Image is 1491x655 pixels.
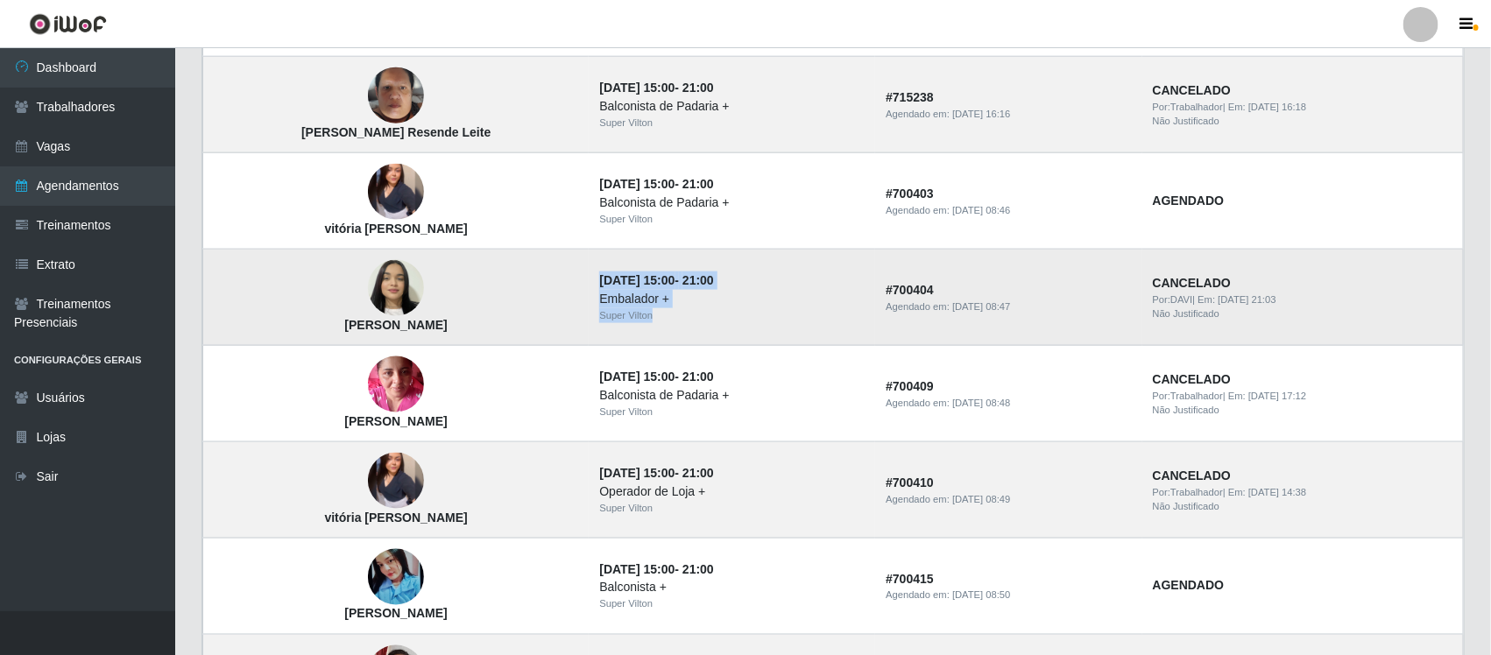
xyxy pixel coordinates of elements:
[886,283,934,297] strong: # 700404
[682,81,714,95] time: 21:00
[368,164,424,220] img: vitória régia da Silva Gomes
[599,562,675,576] time: [DATE] 15:00
[599,370,713,384] strong: -
[1153,485,1452,500] div: | Em:
[325,222,468,236] strong: vitória [PERSON_NAME]
[682,562,714,576] time: 21:00
[1153,114,1452,129] div: Não Justificado
[1153,100,1452,115] div: | Em:
[952,301,1010,312] time: [DATE] 08:47
[599,370,675,384] time: [DATE] 15:00
[682,370,714,384] time: 21:00
[368,239,424,339] img: Ana Lidiane Pordeus da Silva
[682,177,714,191] time: 21:00
[1219,294,1276,305] time: [DATE] 21:03
[886,299,1131,314] div: Agendado em:
[886,203,1131,218] div: Agendado em:
[952,205,1010,215] time: [DATE] 08:46
[682,273,714,287] time: 21:00
[599,482,865,501] div: Operador de Loja +
[368,46,424,146] img: Juliana Oliveira Resende Leite
[368,348,424,422] img: Mara Célia de Freitas de Souza
[1153,372,1231,386] strong: CANCELADO
[952,398,1010,408] time: [DATE] 08:48
[599,97,865,116] div: Balconista de Padaria +
[599,308,865,323] div: Super Vilton
[599,177,713,191] strong: -
[886,572,934,586] strong: # 700415
[368,453,424,509] img: vitória régia da Silva Gomes
[599,579,865,597] div: Balconista +
[1153,292,1452,307] div: | Em:
[1248,487,1306,497] time: [DATE] 14:38
[886,396,1131,411] div: Agendado em:
[1153,194,1225,208] strong: AGENDADO
[599,466,713,480] strong: -
[599,405,865,419] div: Super Vilton
[886,90,934,104] strong: # 715238
[599,501,865,516] div: Super Vilton
[952,109,1010,119] time: [DATE] 16:16
[599,562,713,576] strong: -
[599,81,713,95] strong: -
[599,81,675,95] time: [DATE] 15:00
[886,187,934,201] strong: # 700403
[599,116,865,130] div: Super Vilton
[1248,102,1306,112] time: [DATE] 16:18
[29,13,107,35] img: CoreUI Logo
[1153,306,1452,321] div: Não Justificado
[682,466,714,480] time: 21:00
[344,607,447,621] strong: [PERSON_NAME]
[952,494,1010,504] time: [DATE] 08:49
[301,125,491,139] strong: [PERSON_NAME] Resende Leite
[1153,294,1193,305] span: Por: DAVI
[1153,389,1452,404] div: | Em:
[1153,276,1231,290] strong: CANCELADO
[1153,468,1231,482] strong: CANCELADO
[886,588,1131,603] div: Agendado em:
[952,590,1010,601] time: [DATE] 08:50
[1153,102,1223,112] span: Por: Trabalhador
[1153,487,1223,497] span: Por: Trabalhador
[599,597,865,612] div: Super Vilton
[599,273,713,287] strong: -
[599,177,675,191] time: [DATE] 15:00
[1153,499,1452,514] div: Não Justificado
[1153,83,1231,97] strong: CANCELADO
[886,379,934,393] strong: # 700409
[344,318,447,332] strong: [PERSON_NAME]
[599,273,675,287] time: [DATE] 15:00
[886,107,1131,122] div: Agendado em:
[1153,391,1223,401] span: Por: Trabalhador
[368,540,424,615] img: Mikaely Epifanio da Silva Sousa
[599,386,865,405] div: Balconista de Padaria +
[599,290,865,308] div: Embalador +
[325,511,468,525] strong: vitória [PERSON_NAME]
[599,194,865,212] div: Balconista de Padaria +
[599,466,675,480] time: [DATE] 15:00
[886,475,934,489] strong: # 700410
[599,212,865,227] div: Super Vilton
[1248,391,1306,401] time: [DATE] 17:12
[1153,579,1225,593] strong: AGENDADO
[886,492,1131,507] div: Agendado em:
[344,414,447,428] strong: [PERSON_NAME]
[1153,403,1452,418] div: Não Justificado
